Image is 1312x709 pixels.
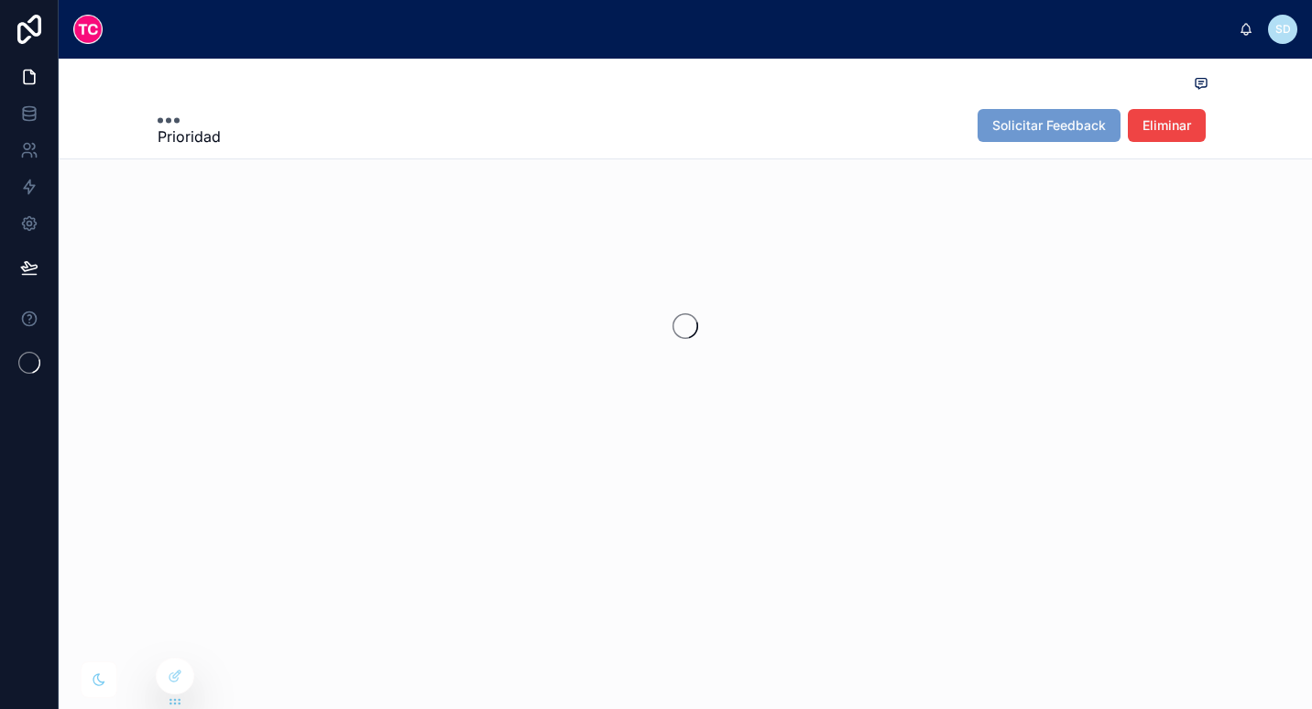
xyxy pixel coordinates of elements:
span: Eliminar [1143,116,1191,135]
img: App logo [73,15,103,44]
div: scrollable content [117,26,1239,33]
span: SD [1275,22,1291,37]
button: Solicitar Feedback [978,109,1121,142]
span: Solicitar Feedback [992,116,1106,135]
button: Eliminar [1128,109,1206,142]
span: Prioridad [158,125,221,147]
